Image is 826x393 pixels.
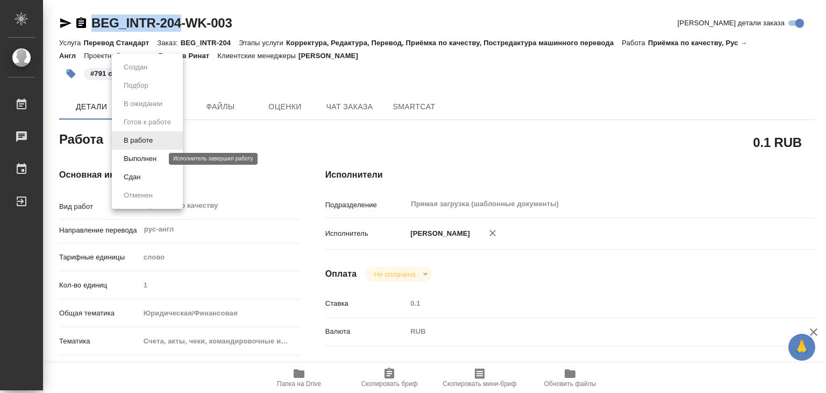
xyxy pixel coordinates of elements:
[120,80,152,92] button: Подбор
[120,135,156,146] button: В работе
[120,190,156,201] button: Отменен
[120,61,151,73] button: Создан
[120,171,144,183] button: Сдан
[120,116,174,128] button: Готов к работе
[120,153,160,165] button: Выполнен
[120,98,166,110] button: В ожидании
